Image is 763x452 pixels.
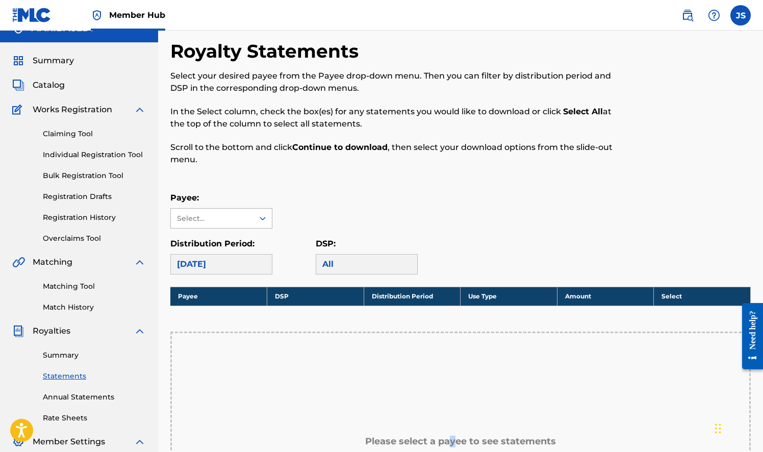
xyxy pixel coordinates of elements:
span: Works Registration [33,104,112,116]
th: Select [654,287,751,306]
p: In the Select column, check the box(es) for any statements you would like to download or click at... [170,106,617,130]
a: Summary [43,350,146,361]
iframe: Resource Center [734,294,763,378]
a: SummarySummary [12,55,74,67]
th: Use Type [461,287,557,306]
a: Registration History [43,212,146,223]
img: search [681,9,694,21]
div: Select... [177,213,246,224]
span: Matching [33,256,72,268]
p: Scroll to the bottom and click , then select your download options from the slide-out menu. [170,141,617,166]
a: Match History [43,302,146,313]
a: Annual Statements [43,392,146,403]
strong: Select All [563,107,603,116]
span: Member Hub [109,9,165,21]
img: Royalties [12,325,24,337]
span: Royalties [33,325,70,337]
th: DSP [267,287,364,306]
label: Distribution Period: [170,239,255,248]
img: expand [134,104,146,116]
a: CatalogCatalog [12,79,65,91]
img: Matching [12,256,25,268]
a: Overclaims Tool [43,233,146,244]
img: Member Settings [12,436,24,448]
a: Registration Drafts [43,191,146,202]
img: MLC Logo [12,8,52,22]
img: help [708,9,720,21]
div: User Menu [730,5,751,26]
label: DSP: [316,239,336,248]
img: Works Registration [12,104,26,116]
a: Rate Sheets [43,413,146,423]
p: Select your desired payee from the Payee drop-down menu. Then you can filter by distribution peri... [170,70,617,94]
span: Summary [33,55,74,67]
th: Distribution Period [364,287,461,306]
th: Amount [557,287,654,306]
th: Payee [170,287,267,306]
iframe: Chat Widget [712,403,763,452]
a: Matching Tool [43,281,146,292]
img: Top Rightsholder [91,9,103,21]
a: Statements [43,371,146,382]
img: Catalog [12,79,24,91]
div: Help [704,5,724,26]
img: expand [134,436,146,448]
a: Bulk Registration Tool [43,170,146,181]
a: Individual Registration Tool [43,149,146,160]
a: Claiming Tool [43,129,146,139]
img: expand [134,325,146,337]
h2: Royalty Statements [170,40,364,63]
h5: Please select a payee to see statements [365,436,556,447]
img: expand [134,256,146,268]
img: Summary [12,55,24,67]
a: Public Search [677,5,698,26]
strong: Continue to download [292,142,388,152]
div: Drag [715,413,721,444]
span: Member Settings [33,436,105,448]
label: Payee: [170,193,199,203]
span: Catalog [33,79,65,91]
